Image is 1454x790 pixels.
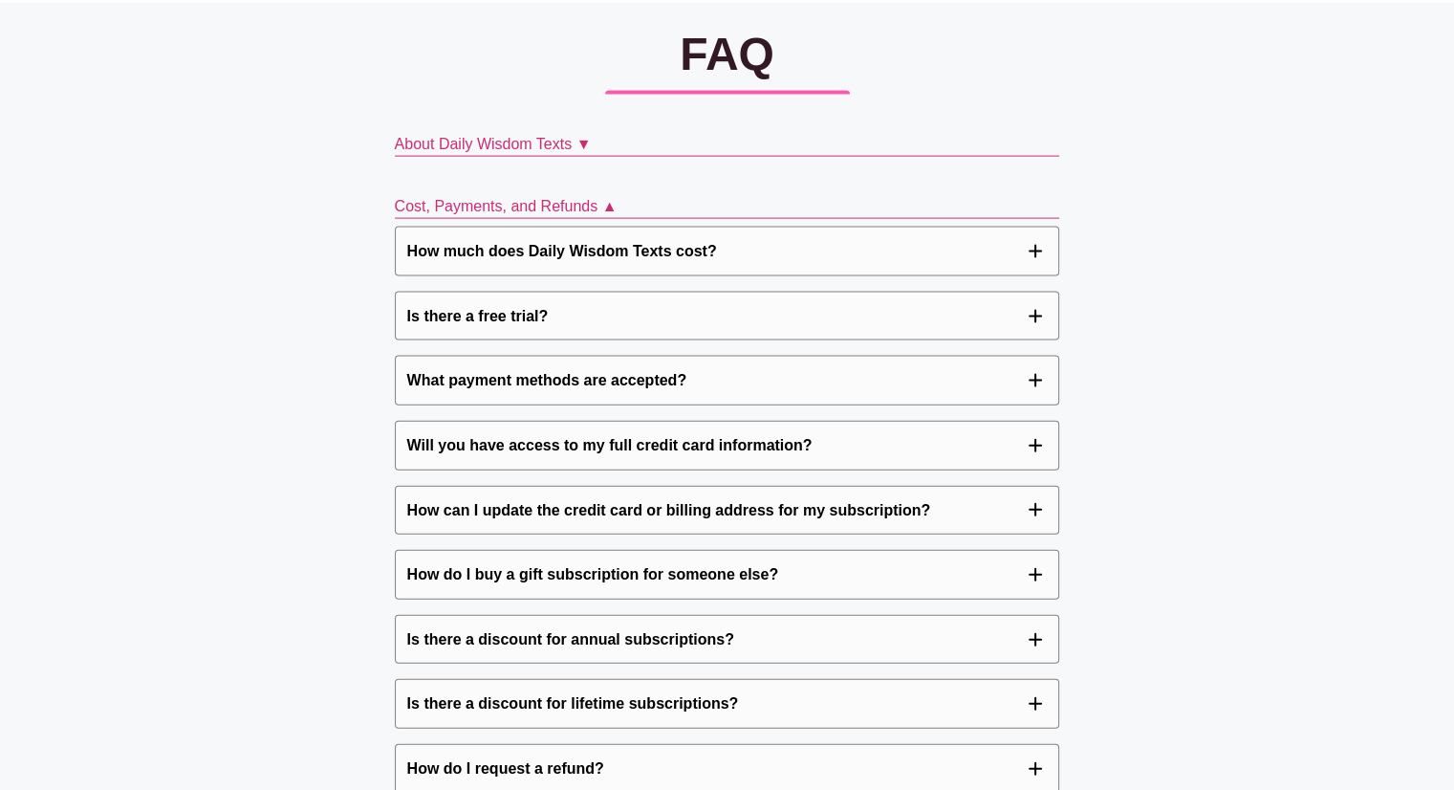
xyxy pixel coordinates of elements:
[407,562,778,587] p: How do I buy a gift subscription for someone else?
[395,133,1060,157] p: About Daily Wisdom Texts ▼
[395,550,1060,600] button: How do I buy a gift subscription for someone else?
[407,627,734,652] p: Is there a discount for annual subscriptions?
[680,29,774,79] span: FAQ
[395,486,1060,536] button: How can I update the credit card or billing address for my subscription?
[407,239,717,264] p: How much does Daily Wisdom Texts cost?
[395,679,1060,729] button: Is there a discount for lifetime subscriptions?
[407,304,549,329] p: Is there a free trial?
[395,615,1060,665] button: Is there a discount for annual subscriptions?
[395,356,1060,406] button: What payment methods are accepted?
[395,421,1060,471] button: Will you have access to my full credit card information?
[395,292,1060,341] button: Is there a free trial?
[407,368,687,393] p: What payment methods are accepted?
[407,757,604,781] p: How do I request a refund?
[407,433,813,458] p: Will you have access to my full credit card information?
[407,691,739,716] p: Is there a discount for lifetime subscriptions?
[395,195,1060,219] p: Cost, Payments, and Refunds ▲
[395,227,1060,276] button: How much does Daily Wisdom Texts cost?
[407,498,931,523] p: How can I update the credit card or billing address for my subscription?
